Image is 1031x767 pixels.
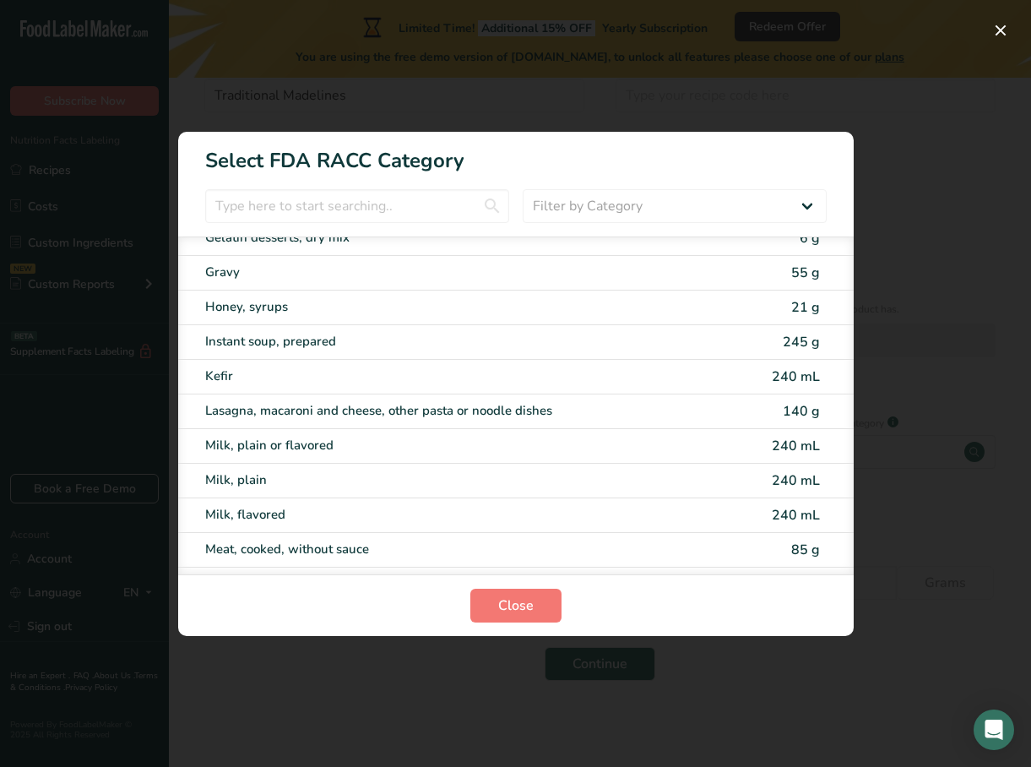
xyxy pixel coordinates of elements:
span: 240 mL [772,437,820,455]
span: 240 mL [772,367,820,386]
div: Milk, plain or flavored [205,436,685,455]
div: Honey, syrups [205,297,685,317]
div: Gelatin desserts, dry mix [205,228,685,248]
span: 85 g [791,541,820,559]
span: 140 g [783,402,820,421]
span: 6 g [800,229,820,248]
span: 21 g [791,298,820,317]
div: Open Intercom Messenger [974,710,1014,750]
span: 55 g [791,264,820,282]
span: 240 mL [772,506,820,525]
div: Instant soup, prepared [205,332,685,351]
div: Kefir [205,367,685,386]
div: Lasagna, macaroni and cheese, other pasta or noodle dishes [205,401,685,421]
div: Gravy [205,263,685,282]
div: Meat, cooked, without sauce [205,540,685,559]
h1: Select FDA RACC Category [178,132,854,176]
div: Milk, flavored [205,505,685,525]
div: Milk, plain [205,471,685,490]
span: 245 g [783,333,820,351]
input: Type here to start searching.. [205,189,509,223]
button: Close [470,589,562,623]
span: Close [498,596,534,616]
span: 240 mL [772,471,820,490]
